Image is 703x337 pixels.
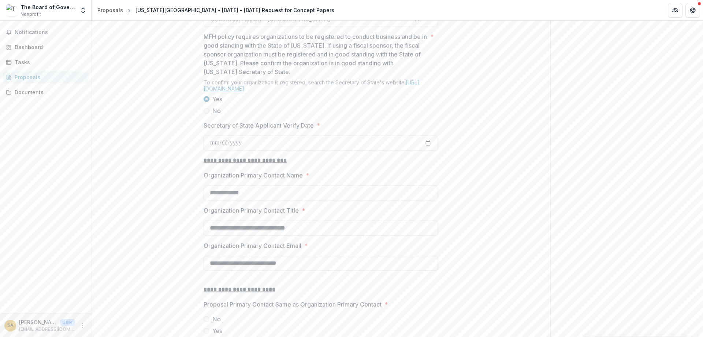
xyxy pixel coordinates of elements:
[204,121,314,130] p: Secretary of State Applicant Verify Date
[204,241,301,250] p: Organization Primary Contact Email
[19,326,75,333] p: [EMAIL_ADDRESS][DOMAIN_NAME]
[94,5,337,15] nav: breadcrumb
[212,106,221,115] span: No
[78,3,88,18] button: Open entity switcher
[21,3,75,11] div: The Board of Governors of [US_STATE][GEOGRAPHIC_DATA]
[15,29,85,36] span: Notifications
[204,300,382,309] p: Proposal Primary Contact Same as Organization Primary Contact
[212,326,222,335] span: Yes
[15,58,82,66] div: Tasks
[668,3,682,18] button: Partners
[94,5,126,15] a: Proposals
[15,43,82,51] div: Dashboard
[15,73,82,81] div: Proposals
[60,319,75,326] p: User
[15,88,82,96] div: Documents
[204,79,438,95] div: To confirm your organization is registered, search the Secretary of State's website:
[135,6,334,14] div: [US_STATE][GEOGRAPHIC_DATA] - [DATE] - [DATE] Request for Concept Papers
[3,41,88,53] a: Dashboard
[78,321,87,330] button: More
[212,95,222,103] span: Yes
[3,71,88,83] a: Proposals
[6,4,18,16] img: The Board of Governors of Missouri State University
[97,6,123,14] div: Proposals
[19,318,57,326] p: [PERSON_NAME]
[3,86,88,98] a: Documents
[685,3,700,18] button: Get Help
[3,56,88,68] a: Tasks
[204,206,299,215] p: Organization Primary Contact Title
[3,26,88,38] button: Notifications
[204,171,303,180] p: Organization Primary Contact Name
[204,79,419,92] a: [URL][DOMAIN_NAME]
[7,323,14,328] div: Shannon Ailor
[204,32,427,76] p: MFH policy requires organizations to be registered to conduct business and be in good standing wi...
[212,315,221,323] span: No
[21,11,41,18] span: Nonprofit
